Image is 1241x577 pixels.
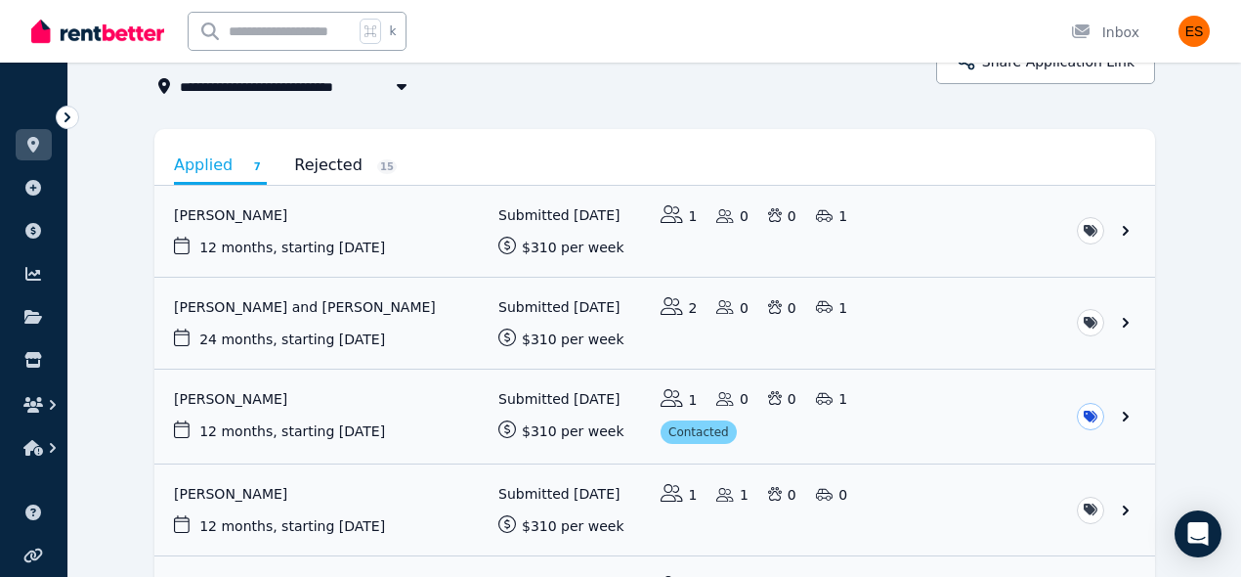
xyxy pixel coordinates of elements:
span: 15 [377,159,397,174]
a: View application: Alexander Altman and Jacqueline Altman [154,278,1155,369]
a: View application: Peter Brasher [154,186,1155,277]
span: k [389,23,396,39]
span: 7 [247,159,267,174]
a: View application: Sumitra Silpakar [154,465,1155,555]
div: Open Intercom Messenger [1175,510,1221,557]
a: View application: Makayla Holmes [154,370,1155,465]
a: Applied [174,149,267,185]
a: Rejected [294,149,397,182]
img: RentBetter [31,17,164,46]
div: Inbox [1071,22,1139,42]
img: Evangeline Samoilov [1178,16,1210,47]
